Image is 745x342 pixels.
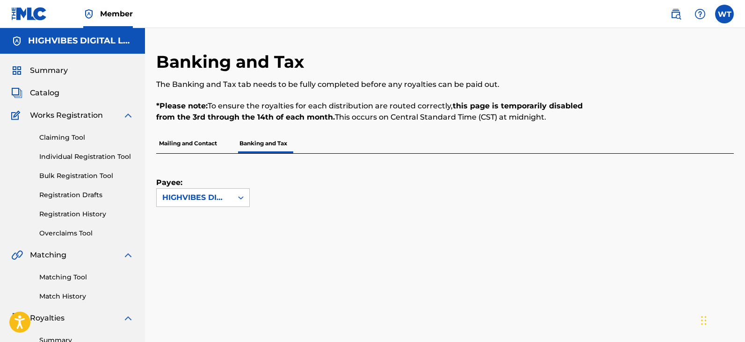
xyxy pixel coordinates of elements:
iframe: Resource Center [719,213,745,288]
span: Summary [30,65,68,76]
label: Payee: [156,177,203,188]
div: Drag [701,306,707,335]
a: SummarySummary [11,65,68,76]
img: expand [123,110,134,121]
iframe: Chat Widget [698,297,745,342]
h5: HIGHVIBES DIGITAL LLC [28,36,134,46]
img: Works Registration [11,110,23,121]
a: Public Search [666,5,685,23]
img: Matching [11,249,23,261]
img: Royalties [11,313,22,324]
img: MLC Logo [11,7,47,21]
a: Matching Tool [39,272,134,282]
span: Royalties [30,313,65,324]
span: Works Registration [30,110,103,121]
iframe: Tipalti Iframe [156,238,711,331]
img: Top Rightsholder [83,8,94,20]
h2: Banking and Tax [156,51,309,72]
img: Accounts [11,36,22,47]
p: The Banking and Tax tab needs to be fully completed before any royalties can be paid out. [156,79,601,90]
strong: *Please note: [156,101,208,110]
div: HIGHVIBES DIGITAL LLC [162,192,227,203]
a: Match History [39,292,134,301]
a: Registration History [39,209,134,219]
span: Matching [30,249,66,261]
div: Help [691,5,709,23]
a: Registration Drafts [39,190,134,200]
img: expand [123,313,134,324]
a: Overclaims Tool [39,228,134,238]
img: expand [123,249,134,261]
p: To ensure the royalties for each distribution are routed correctly, This occurs on Central Standa... [156,100,601,123]
a: Claiming Tool [39,133,134,142]
img: search [670,8,681,20]
img: Summary [11,65,22,76]
img: help [694,8,706,20]
img: Catalog [11,87,22,99]
p: Banking and Tax [237,134,290,153]
p: Mailing and Contact [156,134,220,153]
a: Bulk Registration Tool [39,171,134,181]
a: CatalogCatalog [11,87,59,99]
a: Individual Registration Tool [39,152,134,162]
span: Member [100,8,133,19]
span: Catalog [30,87,59,99]
div: User Menu [715,5,734,23]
